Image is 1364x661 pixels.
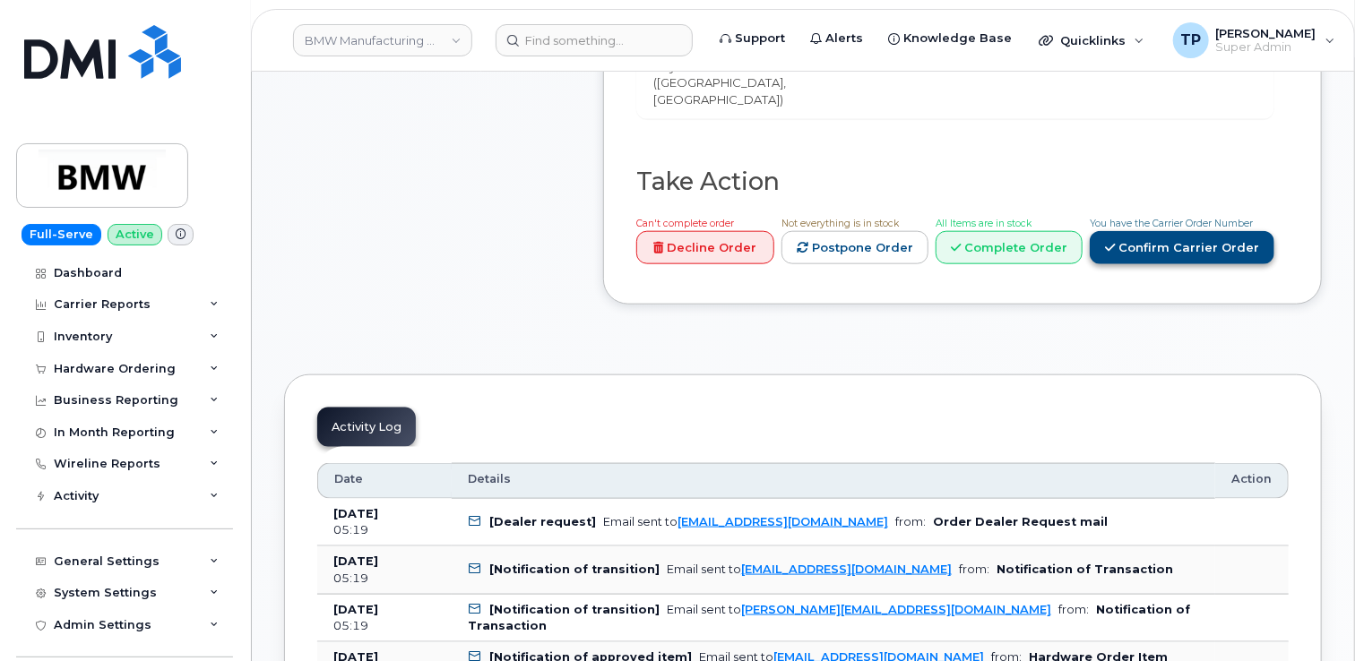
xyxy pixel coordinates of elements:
div: 05:19 [333,522,436,538]
div: Email sent to [667,603,1051,616]
a: Postpone Order [781,231,928,264]
div: 05:19 [333,618,436,634]
span: Date [334,471,363,487]
div: Email sent to [603,515,888,528]
b: [Dealer request] [489,515,596,528]
div: Tyler Pollock [1161,22,1348,58]
h2: Take Action [636,168,1274,195]
span: [PERSON_NAME] [1216,26,1317,40]
b: Notification of Transaction [997,562,1173,576]
span: TP [1180,30,1201,51]
span: from: [1058,603,1089,616]
a: Support [707,21,798,56]
b: [DATE] [333,603,378,616]
a: Knowledge Base [876,21,1024,56]
span: All Items are in stock [936,218,1032,229]
span: Alerts [825,30,863,47]
span: Quicklinks [1060,33,1126,47]
span: from: [895,515,926,528]
b: [DATE] [333,507,378,520]
span: Knowledge Base [903,30,1012,47]
a: [EMAIL_ADDRESS][DOMAIN_NAME] [678,515,888,528]
a: BMW Manufacturing Co LLC [293,24,472,56]
span: from: [959,562,989,576]
iframe: Messenger Launcher [1286,583,1351,648]
a: [EMAIL_ADDRESS][DOMAIN_NAME] [741,562,952,576]
span: Super Admin [1216,40,1317,55]
b: [Notification of transition] [489,603,660,616]
div: 05:19 [333,571,436,587]
span: Support [735,30,785,47]
div: Quicklinks [1026,22,1157,58]
div: Email sent to [667,562,952,576]
b: [DATE] [333,554,378,568]
b: [Notification of transition] [489,562,660,576]
a: Complete Order [936,231,1083,264]
a: Decline Order [636,231,774,264]
input: Find something... [496,24,693,56]
th: Action [1215,463,1289,499]
span: Can't complete order [636,218,734,229]
a: [PERSON_NAME][EMAIL_ADDRESS][DOMAIN_NAME] [741,603,1051,616]
span: You have the Carrier Order Number [1090,218,1253,229]
a: Confirm Carrier Order [1090,231,1274,264]
span: Not everything is in stock [781,218,899,229]
b: Order Dealer Request mail [933,515,1108,528]
a: Alerts [798,21,876,56]
span: Details [468,471,511,487]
